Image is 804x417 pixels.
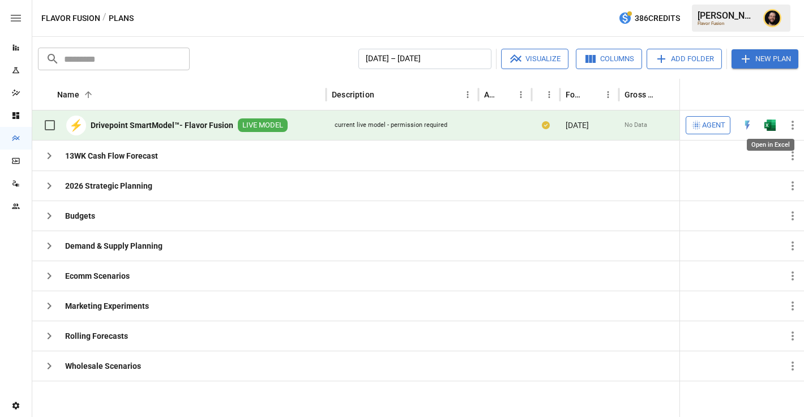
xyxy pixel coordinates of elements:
[764,120,776,131] img: excel-icon.76473adf.svg
[576,49,642,69] button: Columns
[91,120,233,131] b: Drivepoint SmartModel™- Flavor Fusion
[460,87,476,103] button: Description column menu
[65,240,162,252] b: Demand & Supply Planning
[65,360,141,372] b: Wholesale Scenarios
[80,87,96,103] button: Sort
[742,120,753,131] div: Open in Quick Edit
[600,87,616,103] button: Forecast start column menu
[635,11,680,25] span: 386 Credits
[532,87,548,103] button: Sort
[566,90,583,99] div: Forecast start
[698,10,756,21] div: [PERSON_NAME]
[238,120,288,131] span: LIVE MODEL
[614,8,685,29] button: 386Credits
[102,11,106,25] div: /
[484,90,496,99] div: Alerts
[65,270,130,282] b: Ecomm Scenarios
[65,300,149,312] b: Marketing Experiments
[375,87,391,103] button: Sort
[66,116,86,135] div: ⚡
[742,120,753,131] img: quick-edit-flash.b8aec18c.svg
[756,2,788,34] button: Ciaran Nugent
[698,21,756,26] div: Flavor Fusion
[788,87,804,103] button: Sort
[647,49,722,69] button: Add Folder
[763,9,781,27] img: Ciaran Nugent
[497,87,513,103] button: Sort
[501,49,568,69] button: Visualize
[625,90,657,99] div: Gross Margin
[764,120,776,131] div: Open in Excel
[686,116,730,134] button: Agent
[747,139,794,151] div: Open in Excel
[57,90,79,99] div: Name
[542,120,550,131] div: Your plan has changes in Excel that are not reflected in the Drivepoint Data Warehouse, select "S...
[65,150,158,161] b: 13WK Cash Flow Forecast
[658,87,674,103] button: Sort
[41,11,100,25] button: Flavor Fusion
[674,87,690,103] button: Gross Margin column menu
[513,87,529,103] button: Alerts column menu
[584,87,600,103] button: Sort
[732,49,798,69] button: New Plan
[541,87,557,103] button: Status column menu
[560,110,619,141] div: [DATE]
[65,180,152,192] b: 2026 Strategic Planning
[625,121,647,130] span: No Data
[335,121,447,130] div: current live model - permission required
[332,90,374,99] div: Description
[65,330,128,342] b: Rolling Forecasts
[358,49,491,69] button: [DATE] – [DATE]
[65,210,95,222] b: Budgets
[702,119,725,132] span: Agent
